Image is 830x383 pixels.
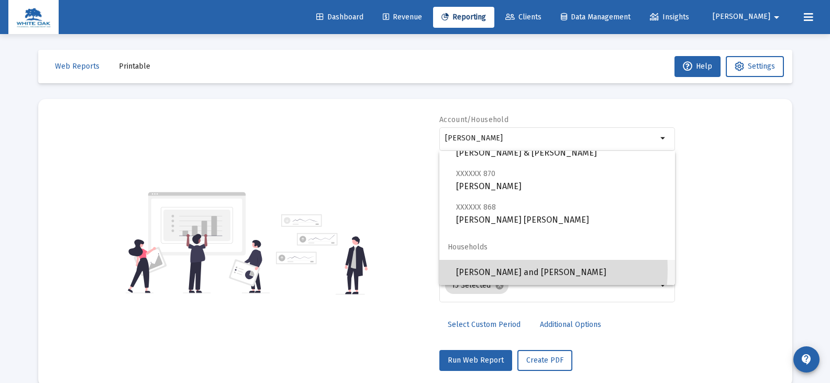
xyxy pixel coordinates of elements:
a: Revenue [374,7,430,28]
mat-chip: 15 Selected [445,277,508,294]
mat-icon: contact_support [800,353,813,366]
button: Settings [726,56,784,77]
span: Reporting [441,13,486,21]
span: Revenue [383,13,422,21]
span: [PERSON_NAME] and [PERSON_NAME] [456,260,667,285]
mat-icon: arrow_drop_down [657,132,670,145]
img: reporting [126,191,270,294]
span: [PERSON_NAME] [PERSON_NAME] [456,201,667,226]
span: Data Management [561,13,630,21]
span: Dashboard [316,13,363,21]
span: Help [683,62,712,71]
label: Account/Household [439,115,508,124]
a: Data Management [552,7,639,28]
span: Clients [505,13,541,21]
button: Create PDF [517,350,572,371]
span: Insights [650,13,689,21]
mat-icon: arrow_drop_down [657,279,670,292]
mat-chip-list: Selection [445,275,657,296]
img: reporting-alt [276,214,368,294]
input: Search or select an account or household [445,134,657,143]
button: [PERSON_NAME] [700,6,795,27]
mat-icon: arrow_drop_down [770,7,783,28]
a: Reporting [433,7,494,28]
mat-icon: cancel [495,281,504,290]
button: Run Web Report [439,350,512,371]
a: Dashboard [308,7,372,28]
span: [PERSON_NAME] [713,13,770,21]
span: Run Web Report [448,356,504,365]
span: Households [439,235,675,260]
a: Insights [641,7,698,28]
span: Settings [748,62,775,71]
span: XXXXXX 868 [456,203,496,212]
button: Web Reports [47,56,108,77]
span: XXXXXX 870 [456,169,495,178]
img: Dashboard [16,7,51,28]
button: Help [674,56,721,77]
span: [PERSON_NAME] [456,167,667,193]
button: Printable [110,56,159,77]
span: Additional Options [540,320,601,329]
span: Web Reports [55,62,99,71]
span: Printable [119,62,150,71]
a: Clients [497,7,550,28]
span: Create PDF [526,356,563,365]
span: Select Custom Period [448,320,521,329]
